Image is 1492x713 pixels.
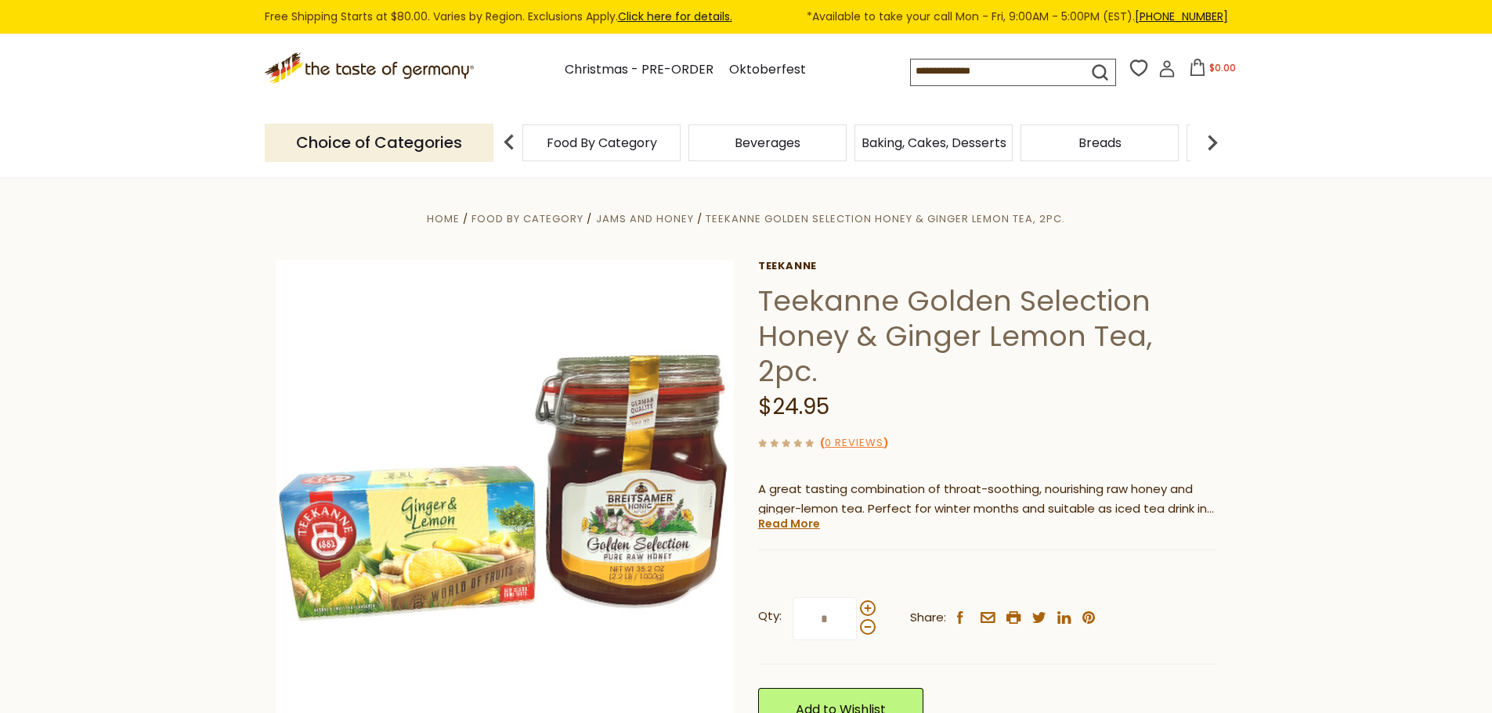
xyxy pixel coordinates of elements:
[706,211,1065,226] a: Teekanne Golden Selection Honey & Ginger Lemon Tea, 2pc.
[471,211,583,226] a: Food By Category
[565,59,713,81] a: Christmas - PRE-ORDER
[758,283,1216,389] h1: Teekanne Golden Selection Honey & Ginger Lemon Tea, 2pc.
[729,59,806,81] a: Oktoberfest
[807,8,1228,26] span: *Available to take your call Mon - Fri, 9:00AM - 5:00PM (EST).
[758,607,782,626] strong: Qty:
[618,9,732,24] a: Click here for details.
[758,391,829,422] span: $24.95
[1078,137,1122,149] a: Breads
[758,260,1216,272] a: Teekanne
[493,127,525,158] img: previous arrow
[265,124,493,162] p: Choice of Categories
[596,211,694,226] a: Jams and Honey
[862,137,1006,149] a: Baking, Cakes, Desserts
[1179,59,1245,82] button: $0.00
[910,608,946,628] span: Share:
[265,8,1228,26] div: Free Shipping Starts at $80.00. Varies by Region. Exclusions Apply.
[1197,127,1228,158] img: next arrow
[820,435,888,450] span: ( )
[427,211,460,226] a: Home
[547,137,657,149] a: Food By Category
[758,480,1216,519] p: A great tasting combination of throat-soothing, nourishing raw honey and ginger-lemon tea. Perfec...
[1135,9,1228,24] a: [PHONE_NUMBER]
[825,435,883,452] a: 0 Reviews
[793,597,857,640] input: Qty:
[758,516,820,531] a: Read More
[1209,61,1236,74] span: $0.00
[735,137,800,149] a: Beverages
